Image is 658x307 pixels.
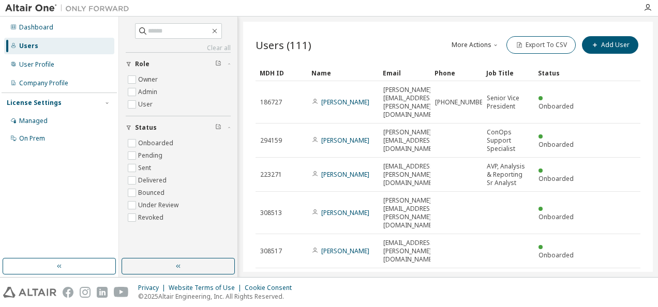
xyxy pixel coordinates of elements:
[538,65,581,81] div: Status
[5,3,134,13] img: Altair One
[383,162,436,187] span: [EMAIL_ADDRESS][PERSON_NAME][DOMAIN_NAME]
[138,149,165,162] label: Pending
[19,42,38,50] div: Users
[63,287,73,298] img: facebook.svg
[260,247,282,255] span: 308517
[539,212,574,221] span: Onboarded
[19,117,48,125] div: Managed
[256,38,311,52] span: Users (111)
[138,86,159,98] label: Admin
[138,73,160,86] label: Owner
[126,44,231,52] a: Clear all
[215,60,221,68] span: Clear filter
[135,124,157,132] span: Status
[138,174,169,187] label: Delivered
[215,124,221,132] span: Clear filter
[383,86,436,119] span: [PERSON_NAME][EMAIL_ADDRESS][PERSON_NAME][DOMAIN_NAME]
[3,287,56,298] img: altair_logo.svg
[451,36,500,54] button: More Actions
[487,162,529,187] span: AVP, Analysis & Reporting Sr Analyst
[383,196,436,229] span: [PERSON_NAME][EMAIL_ADDRESS][PERSON_NAME][DOMAIN_NAME]
[486,65,530,81] div: Job Title
[321,136,369,145] a: [PERSON_NAME]
[126,116,231,139] button: Status
[539,251,574,259] span: Onboarded
[138,137,175,149] label: Onboarded
[19,60,54,69] div: User Profile
[260,209,282,217] span: 308513
[138,98,155,111] label: User
[138,292,298,301] p: © 2025 Altair Engineering, Inc. All Rights Reserved.
[321,247,369,255] a: [PERSON_NAME]
[539,140,574,149] span: Onboarded
[506,36,576,54] button: Export To CSV
[135,60,149,68] span: Role
[435,65,478,81] div: Phone
[487,94,529,111] span: Senior Vice President
[19,134,45,143] div: On Prem
[138,211,166,224] label: Revoked
[80,287,91,298] img: instagram.svg
[126,53,231,75] button: Role
[582,36,638,54] button: Add User
[539,102,574,111] span: Onboarded
[19,23,53,32] div: Dashboard
[435,98,488,106] span: [PHONE_NUMBER]
[138,162,153,174] label: Sent
[383,239,436,264] span: [EMAIL_ADDRESS][PERSON_NAME][DOMAIN_NAME]
[138,187,167,199] label: Bounced
[383,128,436,153] span: [PERSON_NAME][EMAIL_ADDRESS][DOMAIN_NAME]
[321,208,369,217] a: [PERSON_NAME]
[19,79,68,87] div: Company Profile
[169,284,245,292] div: Website Terms of Use
[321,98,369,106] a: [PERSON_NAME]
[260,171,282,179] span: 223271
[245,284,298,292] div: Cookie Consent
[487,128,529,153] span: ConOps Support Specialist
[260,136,282,145] span: 294159
[321,170,369,179] a: [PERSON_NAME]
[138,199,181,211] label: Under Review
[260,98,282,106] span: 186727
[97,287,108,298] img: linkedin.svg
[539,174,574,183] span: Onboarded
[114,287,129,298] img: youtube.svg
[138,284,169,292] div: Privacy
[7,99,62,107] div: License Settings
[311,65,375,81] div: Name
[260,65,303,81] div: MDH ID
[383,65,426,81] div: Email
